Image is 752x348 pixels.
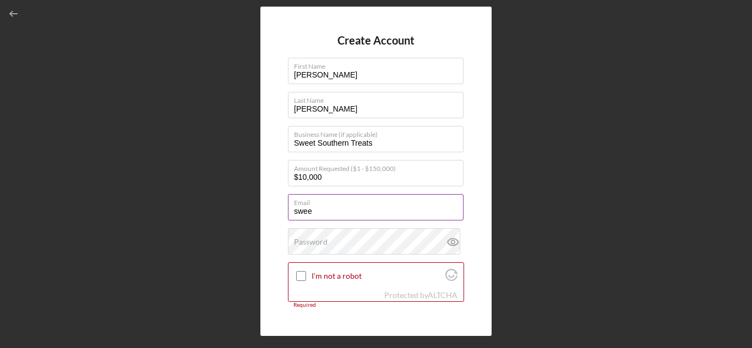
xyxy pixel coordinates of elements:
label: First Name [294,58,464,70]
label: Password [294,237,328,246]
label: Email [294,195,464,207]
a: Visit Altcha.org [428,290,457,300]
h4: Create Account [337,34,415,47]
label: Amount Requested ($1 - $150,000) [294,161,464,173]
div: Required [288,302,464,308]
label: I'm not a robot [312,272,442,280]
div: Protected by [384,291,457,300]
a: Visit Altcha.org [445,273,457,283]
label: Last Name [294,92,464,104]
label: Business Name (if applicable) [294,126,464,139]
